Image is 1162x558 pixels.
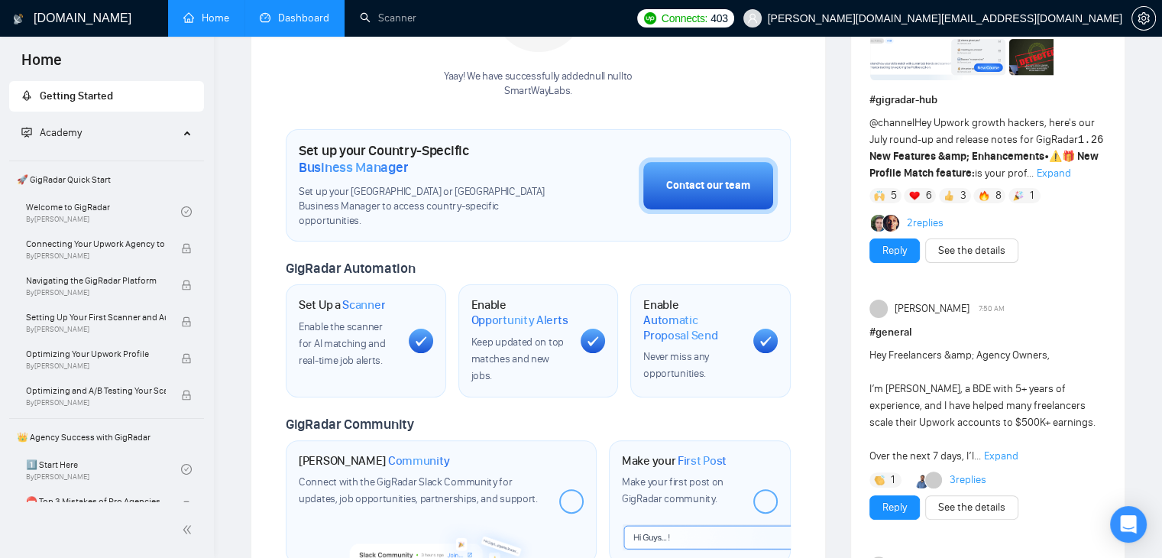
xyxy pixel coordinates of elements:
[891,188,897,203] span: 5
[11,164,202,195] span: 🚀 GigRadar Quick Start
[26,310,166,325] span: Setting Up Your First Scanner and Auto-Bidder
[869,116,914,129] span: @channel
[666,177,750,194] div: Contact our team
[882,499,907,516] a: Reply
[444,70,633,99] div: Yaay! We have successfully added null null to
[869,349,1096,462] span: Hey Freelancers &amp; Agency Owners, I’m [PERSON_NAME], a BDE with 5+ years of experience, and I ...
[26,251,166,261] span: By [PERSON_NAME]
[643,297,741,342] h1: Enable
[9,49,74,81] span: Home
[21,126,82,139] span: Academy
[181,280,192,290] span: lock
[909,190,920,201] img: ❤️
[995,188,1001,203] span: 8
[643,350,709,380] span: Never miss any opportunities.
[471,336,564,382] span: Keep updated on top matches and new jobs.
[181,353,192,364] span: lock
[1030,188,1034,203] span: 1
[299,475,538,505] span: Connect with the GigRadar Slack Community for updates, job opportunities, partnerships, and support.
[1110,506,1147,543] div: Open Intercom Messenger
[26,494,166,509] span: ⛔ Top 3 Mistakes of Pro Agencies
[299,297,385,313] h1: Set Up a
[21,90,32,101] span: rocket
[26,346,166,362] span: Optimizing Your Upwork Profile
[869,238,920,263] button: Reply
[1131,12,1156,24] a: setting
[949,472,986,488] a: 3replies
[342,297,385,313] span: Scanner
[181,206,192,217] span: check-circle
[944,190,954,201] img: 👍
[925,188,931,203] span: 6
[471,313,568,328] span: Opportunity Alerts
[286,260,415,277] span: GigRadar Automation
[1049,150,1062,163] span: ⚠️
[984,449,1018,462] span: Expand
[678,453,727,469] span: First Post
[299,320,385,367] span: Enable the scanner for AI matching and real-time job alerts.
[444,84,633,99] p: SmartWayLabs .
[622,453,727,469] h1: Make your
[181,501,192,511] span: lock
[1013,190,1024,201] img: 🎉
[1062,150,1075,163] span: 🎁
[260,11,329,24] a: dashboardDashboard
[938,499,1005,516] a: See the details
[26,398,166,407] span: By [PERSON_NAME]
[286,416,414,433] span: GigRadar Community
[1131,6,1156,31] button: setting
[891,472,895,488] span: 1
[925,238,1018,263] button: See the details
[299,453,450,469] h1: [PERSON_NAME]
[1132,12,1155,24] span: setting
[388,453,450,469] span: Community
[869,116,1104,180] span: Hey Upwork growth hackers, here's our July round-up and release notes for GigRadar • is your prof...
[925,495,1018,520] button: See the details
[622,475,723,505] span: Make your first post on GigRadar community.
[979,302,1005,316] span: 7:50 AM
[181,464,192,475] span: check-circle
[894,300,969,317] span: [PERSON_NAME]
[181,243,192,254] span: lock
[360,11,416,24] a: searchScanner
[871,215,888,232] img: Alex B
[26,288,166,297] span: By [PERSON_NAME]
[882,242,907,259] a: Reply
[906,216,943,231] a: 2replies
[1078,134,1104,146] code: 1.26
[26,273,166,288] span: Navigating the GigRadar Platform
[26,362,166,371] span: By [PERSON_NAME]
[747,13,758,24] span: user
[960,188,966,203] span: 3
[21,127,32,138] span: fund-projection-screen
[471,297,569,327] h1: Enable
[26,325,166,334] span: By [PERSON_NAME]
[874,190,885,201] img: 🙌
[299,185,562,229] span: Set up your [GEOGRAPHIC_DATA] or [GEOGRAPHIC_DATA] Business Manager to access country-specific op...
[26,453,181,486] a: 1️⃣ Start HereBy[PERSON_NAME]
[9,81,204,112] li: Getting Started
[11,422,202,453] span: 👑 Agency Success with GigRadar
[13,7,24,31] img: logo
[26,383,166,398] span: Optimizing and A/B Testing Your Scanner for Better Results
[869,150,1044,163] strong: New Features &amp; Enhancements
[181,390,192,401] span: lock
[644,12,656,24] img: upwork-logo.png
[40,89,113,102] span: Getting Started
[182,522,197,537] span: double-left
[869,324,1106,341] h1: # general
[1037,167,1071,180] span: Expand
[26,195,181,229] a: Welcome to GigRadarBy[PERSON_NAME]
[639,157,778,214] button: Contact our team
[938,242,1005,259] a: See the details
[662,10,707,27] span: Connects:
[299,159,408,176] span: Business Manager
[869,92,1106,109] h1: # gigradar-hub
[979,190,989,201] img: 🔥
[299,142,562,176] h1: Set up your Country-Specific
[643,313,741,342] span: Automatic Proposal Send
[183,11,229,24] a: homeHome
[26,236,166,251] span: Connecting Your Upwork Agency to GigRadar
[710,10,727,27] span: 403
[869,495,920,520] button: Reply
